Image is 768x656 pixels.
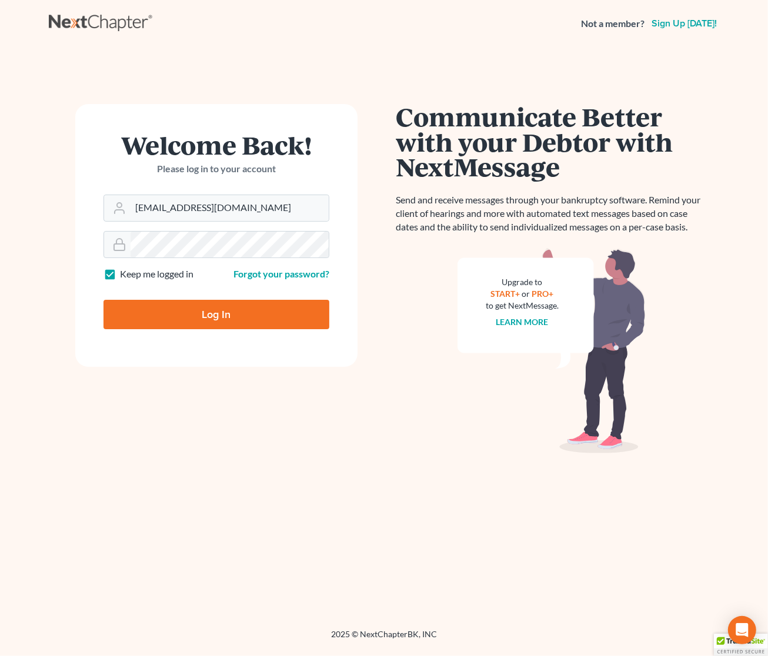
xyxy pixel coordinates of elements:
p: Please log in to your account [103,162,329,176]
a: PRO+ [532,289,554,299]
a: Learn more [496,317,549,327]
h1: Communicate Better with your Debtor with NextMessage [396,104,707,179]
div: Upgrade to [486,276,559,288]
strong: Not a member? [581,17,645,31]
label: Keep me logged in [120,267,193,281]
input: Email Address [131,195,329,221]
input: Log In [103,300,329,329]
img: nextmessage_bg-59042aed3d76b12b5cd301f8e5b87938c9018125f34e5fa2b7a6b67550977c72.svg [458,248,646,454]
p: Send and receive messages through your bankruptcy software. Remind your client of hearings and mo... [396,193,707,234]
div: to get NextMessage. [486,300,559,312]
a: Sign up [DATE]! [649,19,719,28]
h1: Welcome Back! [103,132,329,158]
span: or [522,289,530,299]
div: TrustedSite Certified [714,634,768,656]
div: Open Intercom Messenger [728,616,756,644]
div: 2025 © NextChapterBK, INC [49,628,719,650]
a: Forgot your password? [233,268,329,279]
a: START+ [491,289,520,299]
